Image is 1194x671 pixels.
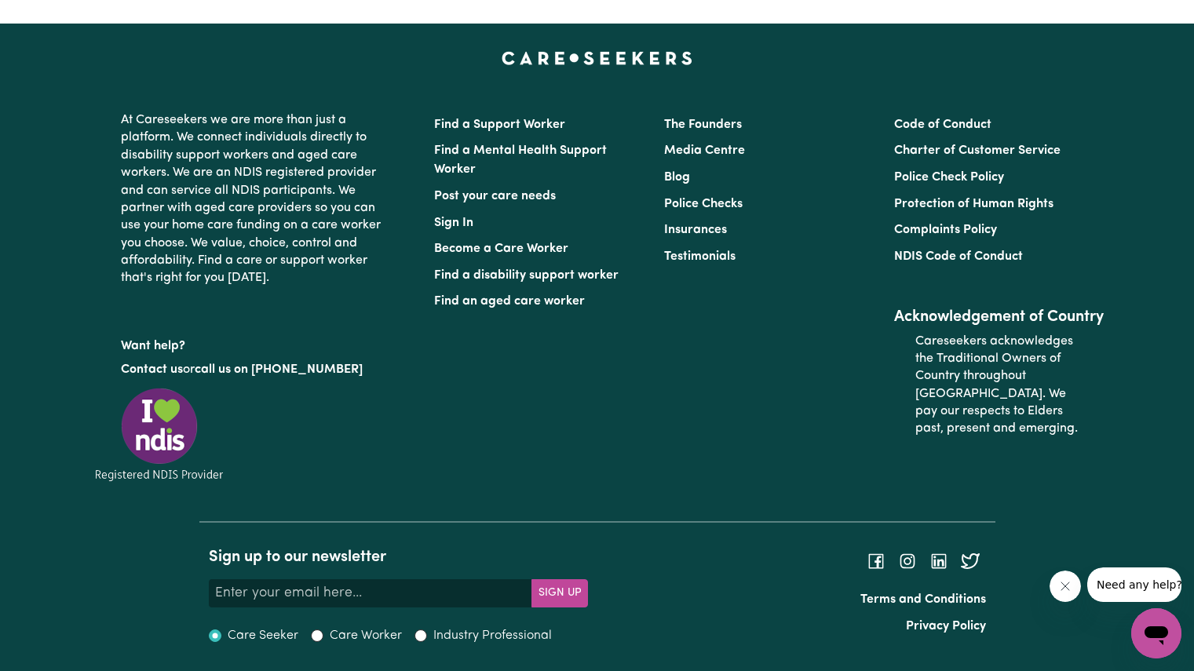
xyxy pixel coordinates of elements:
a: Become a Care Worker [434,243,568,255]
a: Contact us [121,363,183,376]
label: Industry Professional [433,626,552,645]
a: NDIS Code of Conduct [894,250,1023,263]
a: Blog [664,171,690,184]
a: Code of Conduct [894,119,991,131]
img: Registered NDIS provider [89,385,230,483]
a: Follow Careseekers on Facebook [867,554,885,567]
span: Need any help? [9,11,95,24]
a: Find a disability support worker [434,269,619,282]
iframe: Close message [1050,571,1081,602]
a: Charter of Customer Service [894,144,1061,157]
p: At Careseekers we are more than just a platform. We connect individuals directly to disability su... [121,105,382,294]
label: Care Worker [330,626,402,645]
a: Find an aged care worker [434,295,585,308]
a: Post your care needs [434,190,556,202]
a: Careseekers home page [502,52,692,64]
p: Want help? [121,331,382,355]
iframe: Message from company [1087,567,1181,602]
h2: Acknowledgement of Country [894,308,1105,326]
a: Follow Careseekers on Instagram [898,554,917,567]
a: call us on [PHONE_NUMBER] [195,363,363,376]
a: Police Check Policy [894,171,1004,184]
input: Enter your email here... [209,579,532,607]
a: Follow Careseekers on Twitter [961,554,980,567]
a: The Founders [664,119,742,131]
h2: Sign up to our newsletter [209,548,588,567]
a: Sign In [434,217,473,229]
a: Follow Careseekers on LinkedIn [929,554,948,567]
iframe: Button to launch messaging window [1131,608,1181,658]
label: Care Seeker [228,626,298,645]
a: Insurances [664,224,727,236]
p: Careseekers acknowledges the Traditional Owners of Country throughout [GEOGRAPHIC_DATA]. We pay o... [915,326,1084,444]
a: Media Centre [664,144,745,157]
a: Complaints Policy [894,224,997,236]
a: Police Checks [664,198,743,210]
a: Terms and Conditions [860,593,986,606]
button: Subscribe [531,579,588,607]
a: Testimonials [664,250,736,263]
p: or [121,355,382,385]
a: Protection of Human Rights [894,198,1053,210]
a: Find a Mental Health Support Worker [434,144,607,176]
a: Privacy Policy [906,620,986,633]
a: Find a Support Worker [434,119,565,131]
